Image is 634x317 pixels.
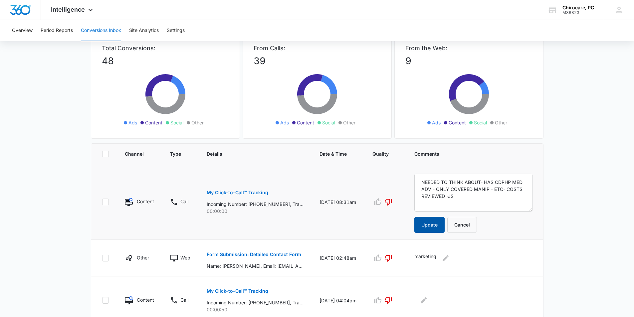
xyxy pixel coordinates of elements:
[440,253,451,263] button: Edit Comments
[207,283,268,299] button: My Click-to-Call™ Tracking
[207,289,268,293] p: My Click-to-Call™ Tracking
[297,119,314,126] span: Content
[128,119,137,126] span: Ads
[414,253,436,263] p: marketing
[129,20,159,41] button: Site Analytics
[207,262,304,269] p: Name: [PERSON_NAME], Email: [EMAIL_ADDRESS][DOMAIN_NAME], Phone: [PHONE_NUMBER], What can we help...
[280,119,289,126] span: Ads
[137,198,154,205] p: Content
[81,20,121,41] button: Conversions Inbox
[137,254,149,261] p: Other
[312,164,364,240] td: [DATE] 08:31am
[562,10,594,15] div: account id
[312,240,364,276] td: [DATE] 02:48am
[322,119,335,126] span: Social
[170,150,181,157] span: Type
[41,20,73,41] button: Period Reports
[102,44,229,53] p: Total Conversions:
[319,150,347,157] span: Date & Time
[474,119,487,126] span: Social
[137,296,154,303] p: Content
[207,299,304,306] p: Incoming Number: [PHONE_NUMBER], Tracking Number: [PHONE_NUMBER], Ring To: [PHONE_NUMBER], Caller...
[180,254,190,261] p: Web
[495,119,507,126] span: Other
[207,150,294,157] span: Details
[447,217,477,233] button: Cancel
[372,150,389,157] span: Quality
[170,119,183,126] span: Social
[414,150,523,157] span: Comments
[414,174,532,212] textarea: NEEDED TO THINK ABOUT- HAS CDPHP MED ADV - ONLY COVERED MANIP - ETC- COSTS REVIEWED -JS
[102,54,229,68] p: 48
[180,296,188,303] p: Call
[254,44,381,53] p: From Calls:
[191,119,204,126] span: Other
[432,119,441,126] span: Ads
[418,295,429,306] button: Edit Comments
[207,252,301,257] p: Form Submission: Detailed Contact Form
[449,119,466,126] span: Content
[167,20,185,41] button: Settings
[180,198,188,205] p: Call
[12,20,33,41] button: Overview
[254,54,381,68] p: 39
[125,150,144,157] span: Channel
[207,208,304,215] p: 00:00:00
[207,246,301,262] button: Form Submission: Detailed Contact Form
[207,190,268,195] p: My Click-to-Call™ Tracking
[207,201,304,208] p: Incoming Number: [PHONE_NUMBER], Tracking Number: [PHONE_NUMBER], Ring To: [PHONE_NUMBER], Caller...
[207,306,304,313] p: 00:00:50
[414,217,445,233] button: Update
[562,5,594,10] div: account name
[145,119,162,126] span: Content
[405,44,532,53] p: From the Web:
[51,6,85,13] span: Intelligence
[207,185,268,201] button: My Click-to-Call™ Tracking
[343,119,355,126] span: Other
[405,54,532,68] p: 9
